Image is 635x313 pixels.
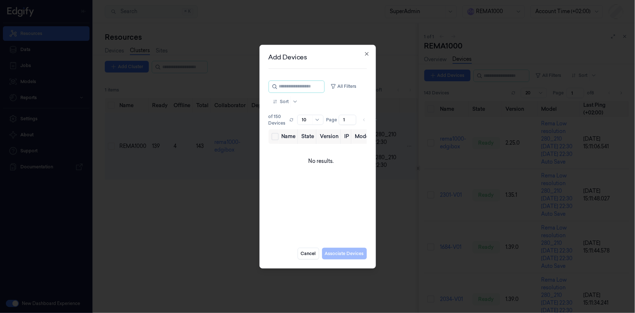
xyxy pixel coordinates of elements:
[326,116,337,123] span: Page
[342,129,352,144] th: IP
[269,113,286,126] span: of 150 Devices
[298,248,319,259] button: Cancel
[269,54,367,60] h2: Add Devices
[359,114,381,125] nav: pagination
[299,129,317,144] th: State
[279,129,299,144] th: Name
[328,80,360,92] button: All Filters
[317,129,342,144] th: Version
[271,133,279,140] button: Select all
[352,129,374,144] th: Model
[269,144,374,179] td: No results.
